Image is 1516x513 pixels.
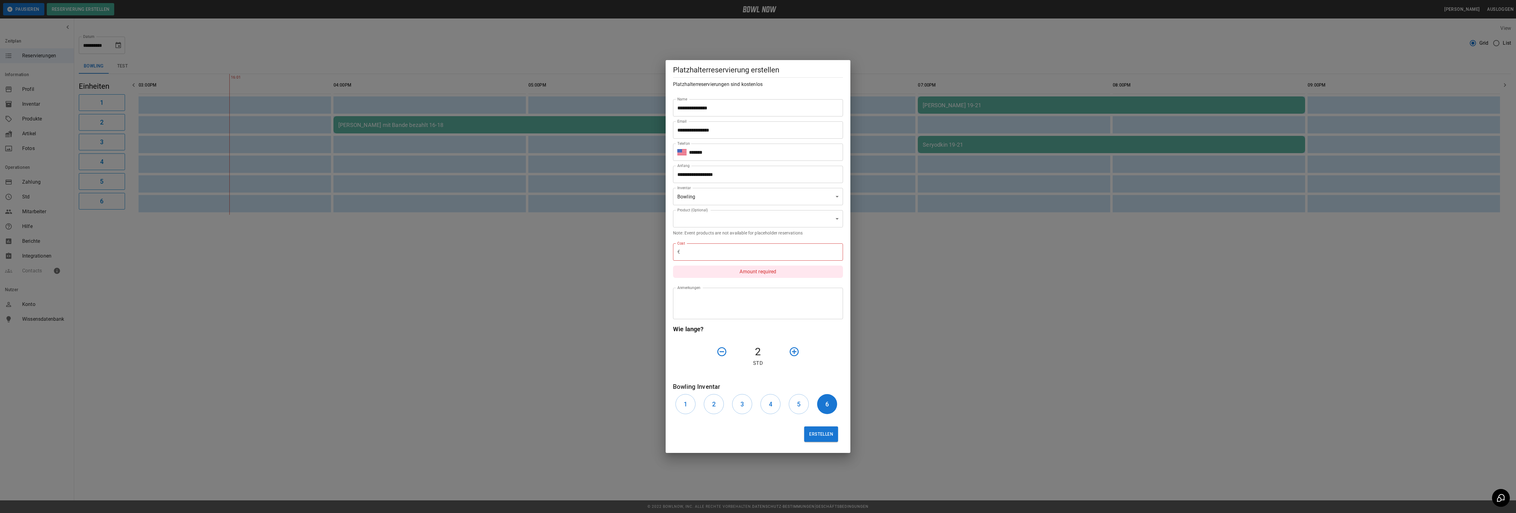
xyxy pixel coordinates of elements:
[673,230,843,236] p: Note: Event products are not available for placeholder reservations
[804,426,838,442] button: Erstellen
[825,399,829,409] h6: 6
[673,166,839,183] input: Choose date, selected date is Oct 9, 2025
[673,360,843,367] p: Std
[740,399,744,409] h6: 3
[817,394,837,414] button: 6
[789,394,809,414] button: 5
[712,399,716,409] h6: 2
[797,399,800,409] h6: 5
[677,141,690,146] label: Telefon
[732,394,752,414] button: 3
[673,210,843,227] div: ​
[673,188,843,205] div: Bowling
[677,163,690,168] label: Anfang
[673,324,843,334] h6: Wie lange?
[684,399,687,409] h6: 1
[730,345,786,358] h4: 2
[760,394,780,414] button: 4
[675,394,696,414] button: 1
[704,394,724,414] button: 2
[677,248,680,256] p: €
[769,399,772,409] h6: 4
[677,148,687,157] button: Select country
[673,80,843,89] h6: Platzhalterreservierungen sind kostenlos
[673,382,843,392] h6: Bowling Inventar
[673,65,843,75] h5: Platzhalterreservierung erstellen
[673,266,843,278] p: Amount required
